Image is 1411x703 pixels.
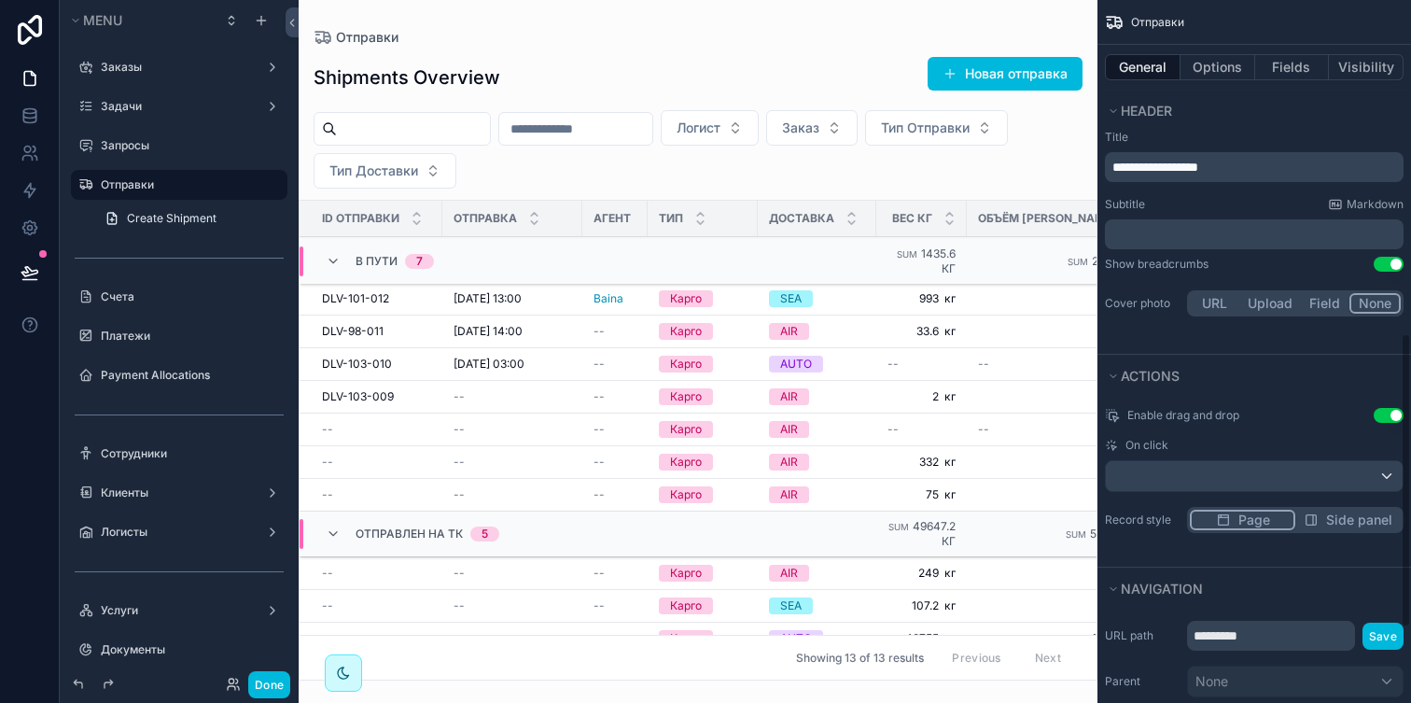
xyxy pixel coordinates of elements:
span: Агент [594,211,631,226]
div: scrollable content [1105,152,1404,182]
label: Payment Allocations [101,368,276,383]
label: Title [1105,130,1404,145]
button: Actions [1105,363,1392,389]
button: Field [1301,293,1350,314]
label: Сотрудники [101,446,276,461]
span: Create Shipment [127,211,217,226]
span: None [1195,672,1228,691]
label: Record style [1105,513,1180,527]
button: Navigation [1105,576,1392,602]
span: 53,27 м³ [1090,527,1139,541]
span: 21,98 м³ [1092,254,1139,268]
label: Клиенты [101,485,250,500]
div: Show breadcrumbs [1105,257,1208,272]
label: URL path [1105,628,1180,643]
span: Тип [659,211,683,226]
label: Запросы [101,138,276,153]
label: Cover photo [1105,296,1180,311]
span: 49647.2 кг [913,519,961,548]
small: Sum [897,249,917,260]
button: Options [1180,54,1255,80]
span: Отправки [1131,15,1184,30]
div: 5 [482,527,488,541]
label: Счета [101,289,276,304]
div: 7 [416,254,423,269]
label: Логисты [101,525,250,540]
span: Объём [PERSON_NAME] [978,211,1116,226]
span: Showing 13 of 13 results [796,651,924,666]
span: Markdown [1347,197,1404,212]
button: URL [1190,293,1239,314]
span: Доставка [769,211,834,226]
label: Документы [101,642,276,657]
small: Sum [1066,529,1086,540]
button: Fields [1255,54,1330,80]
button: Menu [67,7,213,34]
span: ID Отправки [322,211,399,226]
label: Платежи [101,329,276,344]
a: Markdown [1328,197,1404,212]
span: 1435.6 кг [921,246,961,275]
span: Enable drag and drop [1127,408,1239,423]
button: General [1105,54,1180,80]
button: None [1187,666,1404,697]
span: Page [1238,511,1270,529]
span: В пути [356,254,398,269]
span: On click [1125,438,1168,453]
small: Sum [888,522,909,532]
a: Create Shipment [93,204,287,233]
span: Отправлен на ТК [356,527,463,541]
button: Upload [1239,293,1301,314]
button: Visibility [1329,54,1404,80]
label: Задачи [101,99,250,114]
span: Side panel [1326,511,1392,529]
label: Subtitle [1105,197,1145,212]
label: Отправки [101,177,276,192]
span: Actions [1121,368,1180,384]
small: Sum [1068,257,1088,267]
button: Done [248,671,290,698]
button: None [1349,293,1401,314]
label: Услуги [101,603,250,618]
label: Заказы [101,60,250,75]
span: Header [1121,103,1172,119]
span: Navigation [1121,581,1203,597]
span: Вес Кг [892,211,932,226]
span: Отправка [454,211,517,226]
button: Save [1362,623,1404,650]
span: Menu [83,12,122,28]
div: scrollable content [1105,219,1404,249]
button: Header [1105,98,1392,124]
